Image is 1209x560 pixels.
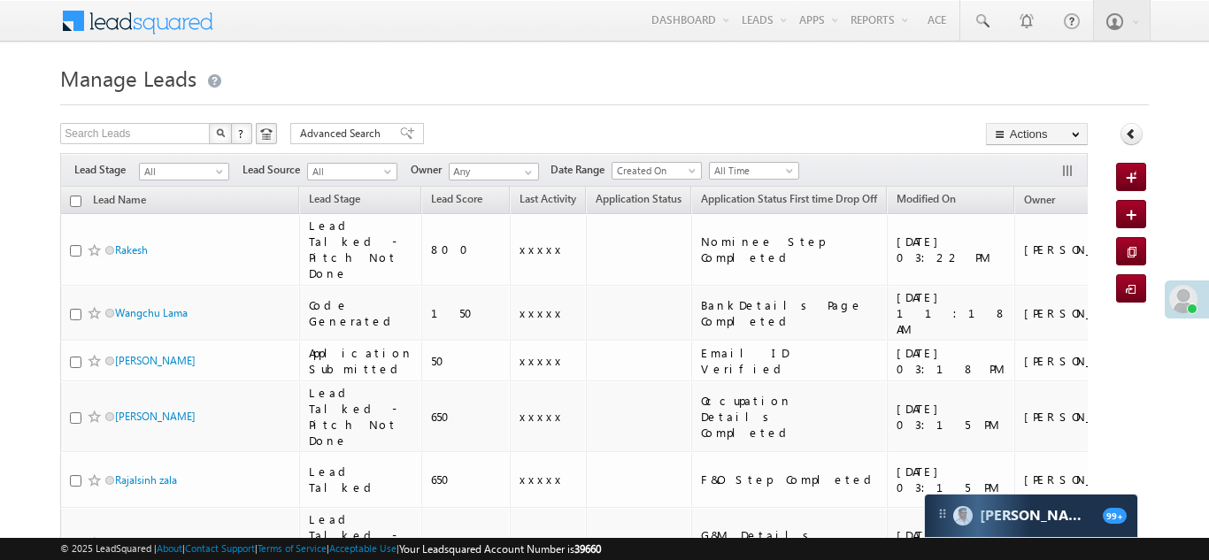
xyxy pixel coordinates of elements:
[515,164,537,181] a: Show All Items
[701,192,877,205] span: Application Status First time Drop Off
[431,242,502,257] div: 800
[574,542,601,556] span: 39660
[1024,409,1140,425] div: [PERSON_NAME]
[115,354,196,367] a: [PERSON_NAME]
[309,385,413,449] div: Lead Talked - Pitch Not Done
[431,353,502,369] div: 50
[612,163,697,179] span: Created On
[399,542,601,556] span: Your Leadsquared Account Number is
[115,473,177,487] a: Rajalsinh zala
[520,242,564,257] span: xxxxx
[449,163,539,180] input: Type to Search
[431,192,482,205] span: Lead Score
[701,234,879,265] div: Nominee Step Completed
[692,189,886,212] a: Application Status First time Drop Off
[309,345,413,377] div: Application Submitted
[701,472,879,487] div: F&O Step Completed
[897,464,1007,495] div: [DATE] 03:15 PM
[60,64,196,92] span: Manage Leads
[1024,305,1140,321] div: [PERSON_NAME]
[308,164,392,180] span: All
[897,401,1007,433] div: [DATE] 03:15 PM
[60,541,601,557] span: © 2025 LeadSquared | | | | |
[300,126,386,142] span: Advanced Search
[520,535,564,550] span: xxxxx
[84,190,155,213] a: Lead Name
[231,123,252,144] button: ?
[74,162,139,178] span: Lead Stage
[520,305,564,320] span: xxxxx
[596,192,682,205] span: Application Status
[986,123,1088,145] button: Actions
[587,189,690,212] a: Application Status
[329,542,397,554] a: Acceptable Use
[411,162,449,178] span: Owner
[431,409,502,425] div: 650
[307,163,397,180] a: All
[701,345,879,377] div: Email ID Verified
[115,410,196,423] a: [PERSON_NAME]
[115,536,196,549] a: [PERSON_NAME]
[701,393,879,441] div: Occupation Details Completed
[980,507,1094,524] span: Carter
[431,472,502,487] div: 650
[520,409,564,424] span: xxxxx
[185,542,255,554] a: Contact Support
[431,535,502,551] div: 600
[953,506,973,525] img: Carter
[551,162,612,178] span: Date Range
[1024,242,1140,257] div: [PERSON_NAME]
[1024,353,1140,369] div: [PERSON_NAME]
[1024,193,1055,206] span: Owner
[431,305,502,321] div: 150
[936,507,950,521] img: carter-drag
[511,189,585,212] a: Last Activity
[520,472,564,487] span: xxxxx
[157,542,182,554] a: About
[258,542,327,554] a: Terms of Service
[888,189,965,212] a: Modified On
[309,192,360,205] span: Lead Stage
[897,345,1007,377] div: [DATE] 03:18 PM
[300,189,369,212] a: Lead Stage
[701,527,879,559] div: G&M Details Completed
[115,306,188,319] a: Wangchu Lama
[140,164,224,180] span: All
[520,353,564,368] span: xxxxx
[897,234,1007,265] div: [DATE] 03:22 PM
[612,162,702,180] a: Created On
[897,192,956,205] span: Modified On
[139,163,229,180] a: All
[897,289,1007,337] div: [DATE] 11:18 AM
[710,163,794,179] span: All Time
[309,297,413,329] div: Code Generated
[422,189,491,212] a: Lead Score
[309,464,413,495] div: Lead Talked
[1024,472,1140,487] div: [PERSON_NAME]
[243,162,307,178] span: Lead Source
[701,297,879,329] div: BankDetails Page Completed
[924,494,1138,538] div: carter-dragCarter[PERSON_NAME]99+
[309,218,413,281] div: Lead Talked - Pitch Not Done
[115,243,148,257] a: Rakesh
[216,128,225,137] img: Search
[238,126,246,141] span: ?
[709,162,799,180] a: All Time
[897,527,1007,559] div: [DATE] 03:14 PM
[70,196,81,207] input: Check all records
